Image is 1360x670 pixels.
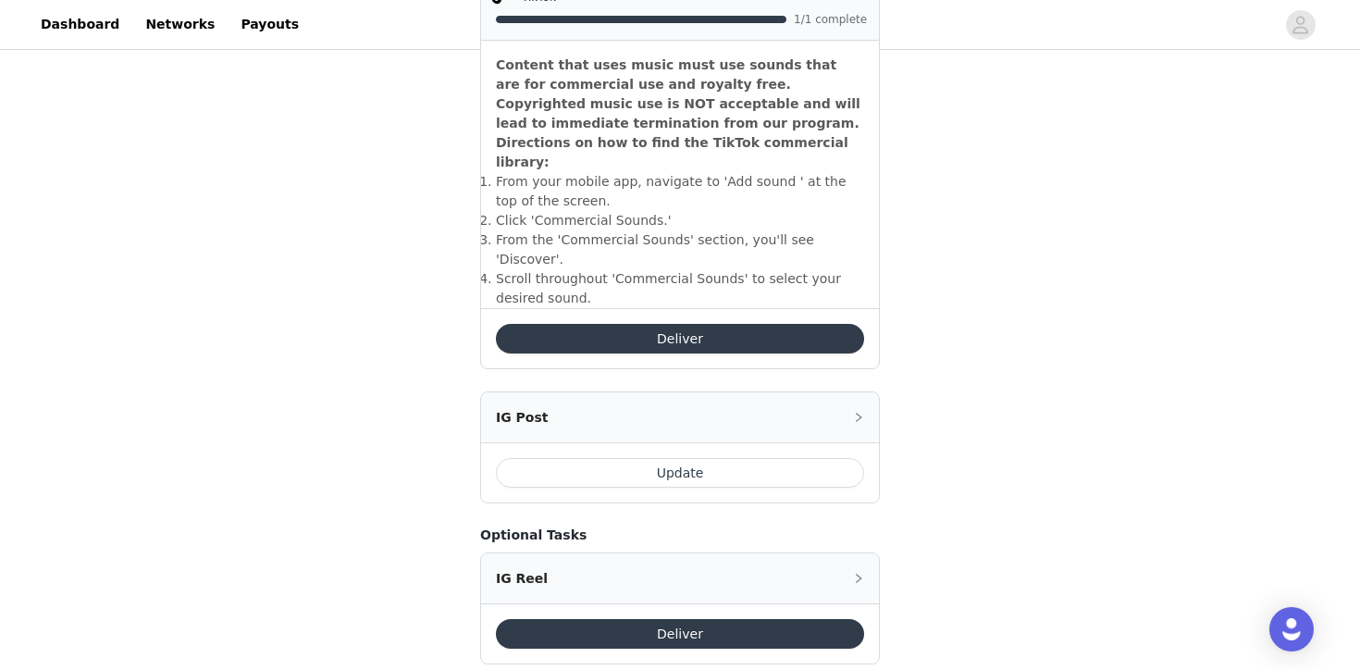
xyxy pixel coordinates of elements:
[496,230,864,269] li: ​From the 'Commercial Sounds' section, you'll see 'Discover'.
[496,172,864,211] li: ​From your mobile app, navigate to 'Add sound ' at the top of the screen.
[794,14,868,25] span: 1/1 complete
[496,324,864,354] button: Deliver
[481,392,879,442] div: icon: rightIG Post
[134,4,226,45] a: Networks
[853,573,864,584] i: icon: right
[496,458,864,488] button: Update
[30,4,130,45] a: Dashboard
[853,412,864,423] i: icon: right
[496,57,860,169] strong: Content that uses music must use sounds that are for commercial use and royalty free. Copyrighted...
[496,211,864,230] li: ​Click 'Commercial Sounds.'
[1269,607,1314,651] div: Open Intercom Messenger
[496,269,864,308] li: ​Scroll throughout 'Commercial Sounds' to select your desired sound.
[496,619,864,649] button: Deliver
[1292,10,1309,40] div: avatar
[481,553,879,603] div: icon: rightIG Reel
[229,4,310,45] a: Payouts
[480,526,880,545] h4: Optional Tasks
